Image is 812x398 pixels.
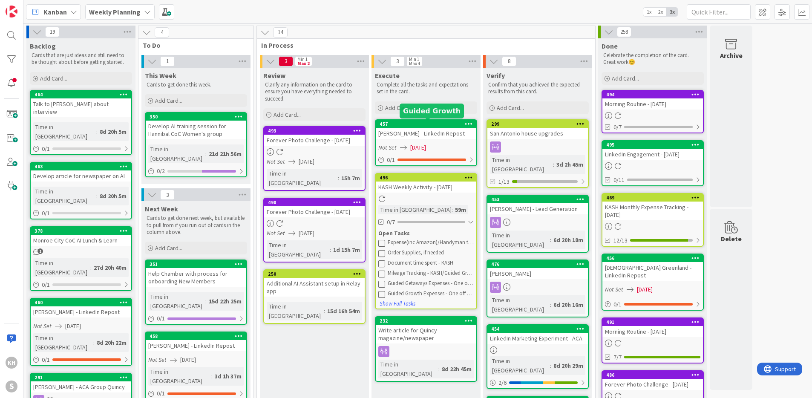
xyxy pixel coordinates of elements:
[602,254,703,281] div: 456[DEMOGRAPHIC_DATA] Greenland - LinkedIn Repost
[31,227,131,246] div: 378Monroe City CoC AI Lunch & Learn
[96,127,98,136] span: :
[207,297,244,306] div: 15d 22h 25m
[96,191,98,201] span: :
[299,157,314,166] span: [DATE]
[410,143,426,152] span: [DATE]
[31,235,131,246] div: Monroe City CoC AI Lunch & Learn
[147,81,245,88] p: Cards to get done this week.
[385,104,412,112] span: Add Card...
[602,91,703,110] div: 494Morning Routine - [DATE]
[157,389,165,398] span: 0 / 1
[602,318,703,326] div: 491
[602,254,703,262] div: 456
[378,229,474,238] div: Open Tasks
[487,196,588,214] div: 453[PERSON_NAME] - Lead Generation
[33,122,96,141] div: Time in [GEOGRAPHIC_DATA]
[602,141,703,149] div: 495
[213,372,244,381] div: 3d 1h 37m
[550,361,551,370] span: :
[264,127,365,135] div: 493
[31,208,131,219] div: 0/1
[502,56,516,66] span: 8
[491,121,588,127] div: 299
[31,299,131,317] div: 460[PERSON_NAME] - LinkedIn Repost
[148,144,205,163] div: Time in [GEOGRAPHIC_DATA]
[42,280,50,289] span: 0 / 1
[612,75,639,82] span: Add Card...
[551,235,585,245] div: 6d 20h 18m
[146,260,246,268] div: 351
[491,261,588,267] div: 476
[376,325,476,343] div: Write article for Quincy magazine/newspaper
[31,280,131,290] div: 0/1
[613,123,622,132] span: 0/7
[146,260,246,287] div: 351Help Chamber with process for onboarding New Members
[602,98,703,110] div: Morning Routine - [DATE]
[42,209,50,218] span: 0 / 1
[299,229,314,238] span: [DATE]
[375,71,400,80] span: Execute
[205,297,207,306] span: :
[93,338,95,347] span: :
[146,268,246,287] div: Help Chamber with process for onboarding New Members
[146,313,246,324] div: 0/1
[264,270,365,278] div: 250
[264,278,365,297] div: Additional AI Assistant setup in Relay app
[42,355,50,364] span: 0 / 1
[613,176,625,185] span: 0/11
[628,58,635,66] span: 😊
[487,378,588,388] div: 2/6
[279,56,293,66] span: 3
[487,260,588,268] div: 476
[90,263,92,272] span: :
[602,202,703,220] div: KASH Monthly Expense Tracking - [DATE]
[261,41,585,49] span: In Process
[387,218,395,227] span: 0/7
[264,199,365,206] div: 490
[490,155,553,174] div: Time in [GEOGRAPHIC_DATA]
[150,333,246,339] div: 458
[146,113,246,121] div: 350
[606,255,703,261] div: 456
[35,375,131,381] div: 291
[35,300,131,306] div: 460
[602,149,703,160] div: LinkedIn Engagement - [DATE]
[37,248,43,254] span: 1
[487,325,588,344] div: 454LinkedIn Marketing Experiment - ACA
[331,245,362,254] div: 1d 15h 7m
[146,340,246,351] div: [PERSON_NAME] - LinkedIn Repost
[325,306,362,316] div: 15d 16h 54m
[376,174,476,182] div: 496
[550,300,551,309] span: :
[666,8,678,16] span: 3x
[376,317,476,343] div: 232Write article for Quincy magazine/newspaper
[376,174,476,193] div: 496KASH Weekly Activity - [DATE]
[150,114,246,120] div: 350
[98,191,129,201] div: 8d 20h 5m
[145,205,178,213] span: Next Week
[147,215,245,236] p: Cards to get done next week, but available to pull from if you run out of cards in the column above.
[6,6,17,17] img: Visit kanbanzone.com
[551,361,585,370] div: 8d 20h 29m
[606,142,703,148] div: 495
[160,56,175,66] span: 1
[553,160,554,169] span: :
[89,8,141,16] b: Weekly Planning
[602,371,703,379] div: 486
[338,173,339,183] span: :
[376,182,476,193] div: KASH Weekly Activity - [DATE]
[274,111,301,118] span: Add Card...
[324,306,325,316] span: :
[31,374,131,381] div: 291
[388,280,474,287] div: Guided Getaways Expenses - One off expenses
[6,381,17,392] div: S
[453,205,468,214] div: 59m
[687,4,751,20] input: Quick Filter...
[268,271,365,277] div: 250
[6,357,17,369] div: KH
[31,306,131,317] div: [PERSON_NAME] - LinkedIn Repost
[267,158,285,165] i: Not Set
[267,229,285,237] i: Not Set
[180,355,196,364] span: [DATE]
[487,120,588,128] div: 299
